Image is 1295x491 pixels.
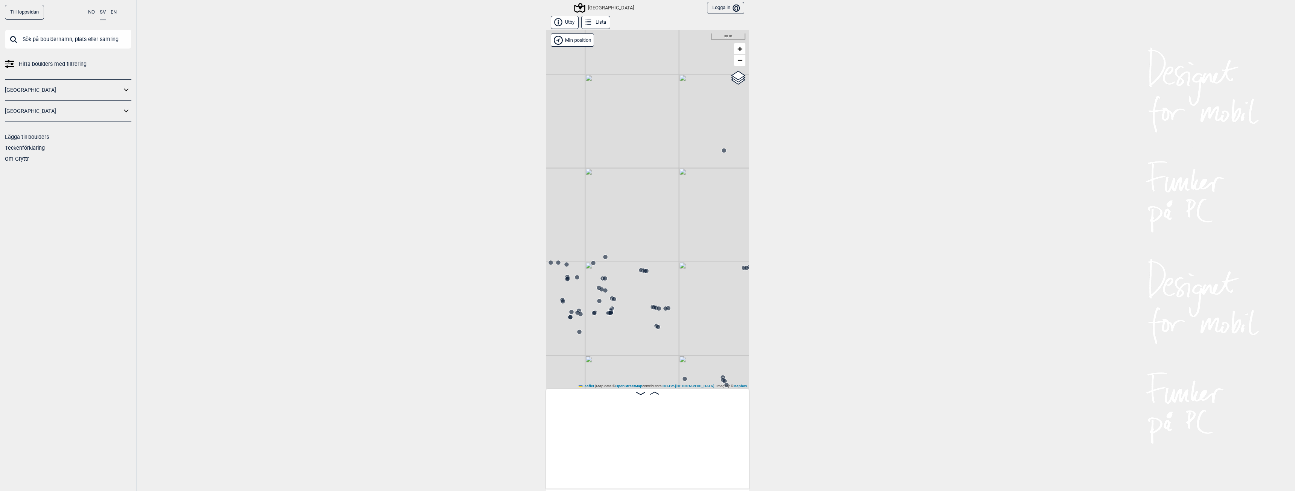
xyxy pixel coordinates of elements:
[5,106,122,117] a: [GEOGRAPHIC_DATA]
[731,70,745,86] a: Layers
[581,16,610,29] button: Lista
[711,33,745,40] div: 30 m
[577,383,749,389] div: Map data © contributors, , Imagery ©
[737,55,742,65] span: −
[733,384,747,388] a: Mapbox
[615,384,642,388] a: OpenStreetMap
[111,5,117,20] button: EN
[100,5,106,20] button: SV
[5,29,131,49] input: Sök på bouldernamn, plats eller samling
[737,44,742,53] span: +
[575,3,634,12] div: [GEOGRAPHIC_DATA]
[19,59,87,70] span: Hitta boulders med filtrering
[551,33,594,47] div: Vis min position
[579,384,594,388] a: Leaflet
[5,145,45,151] a: Teckenförklaring
[5,85,122,96] a: [GEOGRAPHIC_DATA]
[5,5,44,20] a: Till toppsidan
[5,156,29,162] a: Om Gryttr
[88,5,95,20] button: NO
[595,384,596,388] span: |
[663,384,715,388] a: CC-BY-[GEOGRAPHIC_DATA]
[707,2,744,14] button: Logga in
[734,43,745,55] a: Zoom in
[551,16,579,29] button: Utby
[5,59,131,70] a: Hitta boulders med filtrering
[734,55,745,66] a: Zoom out
[5,134,49,140] a: Lägga till boulders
